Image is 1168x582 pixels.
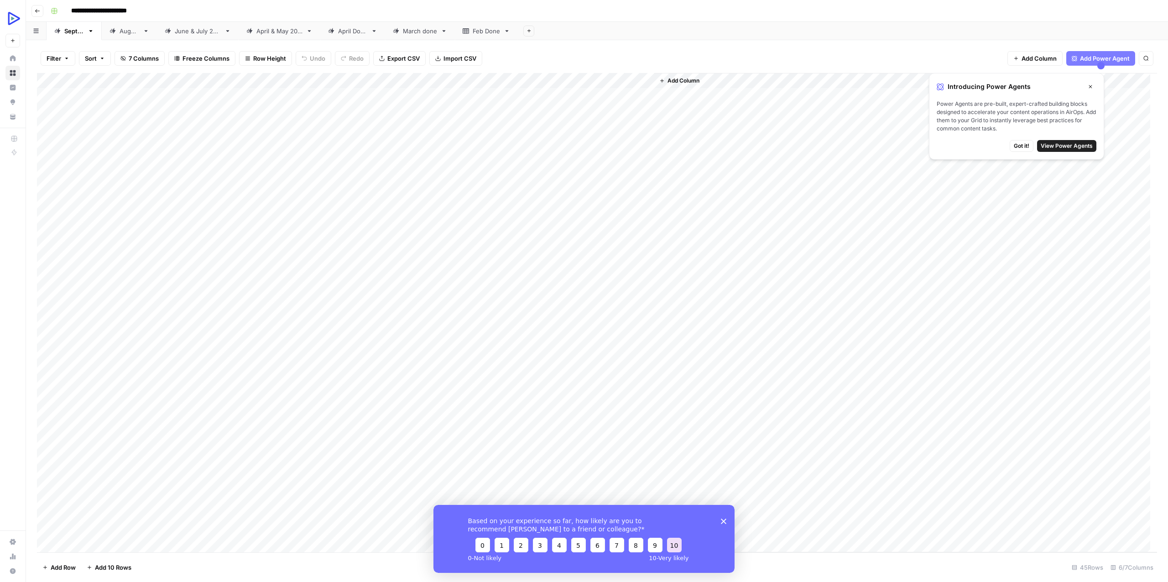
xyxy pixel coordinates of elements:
div: [DATE] & [DATE] [175,26,221,36]
a: [DATE] [102,22,157,40]
button: Filter [41,51,75,66]
span: Freeze Columns [182,54,229,63]
a: [DATE] & [DATE] [239,22,320,40]
a: April Done [320,22,385,40]
a: Opportunities [5,95,20,109]
a: [DATE] [47,22,102,40]
a: March done [385,22,455,40]
a: Insights [5,80,20,95]
button: Redo [335,51,370,66]
button: Freeze Columns [168,51,235,66]
div: 45 Rows [1068,560,1107,575]
button: Add Column [1007,51,1063,66]
span: Add Column [1022,54,1057,63]
button: Row Height [239,51,292,66]
button: Import CSV [429,51,482,66]
button: Got it! [1010,140,1033,152]
button: View Power Agents [1037,140,1096,152]
button: Sort [79,51,111,66]
div: March done [403,26,437,36]
span: View Power Agents [1041,142,1093,150]
button: Help + Support [5,564,20,578]
a: Settings [5,535,20,549]
a: Usage [5,549,20,564]
div: 6/7 Columns [1107,560,1157,575]
span: Sort [85,54,97,63]
button: Add Row [37,560,81,575]
div: [DATE] & [DATE] [256,26,302,36]
a: Browse [5,66,20,80]
div: Feb Done [473,26,500,36]
span: Power Agents are pre-built, expert-crafted building blocks designed to accelerate your content op... [937,100,1096,133]
img: OpenReplay Logo [5,10,22,27]
a: Feb Done [455,22,518,40]
span: Redo [349,54,364,63]
iframe: Survey from AirOps [433,505,735,573]
span: Add Column [667,77,699,85]
span: Export CSV [387,54,420,63]
span: Undo [310,54,325,63]
button: 7 Columns [115,51,165,66]
span: 7 Columns [129,54,159,63]
div: Introducing Power Agents [937,81,1096,93]
span: Got it! [1014,142,1029,150]
button: Add Column [656,75,703,87]
div: [DATE] [64,26,84,36]
span: Row Height [253,54,286,63]
div: [DATE] [120,26,139,36]
div: April Done [338,26,367,36]
span: Add Power Agent [1080,54,1130,63]
button: Workspace: OpenReplay [5,7,20,30]
button: Undo [296,51,331,66]
span: Add Row [51,563,76,572]
a: Your Data [5,109,20,124]
button: Add 10 Rows [81,560,137,575]
button: Export CSV [373,51,426,66]
button: Add Power Agent [1066,51,1135,66]
span: Filter [47,54,61,63]
a: Home [5,51,20,66]
span: Import CSV [443,54,476,63]
a: [DATE] & [DATE] [157,22,239,40]
span: Add 10 Rows [95,563,131,572]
